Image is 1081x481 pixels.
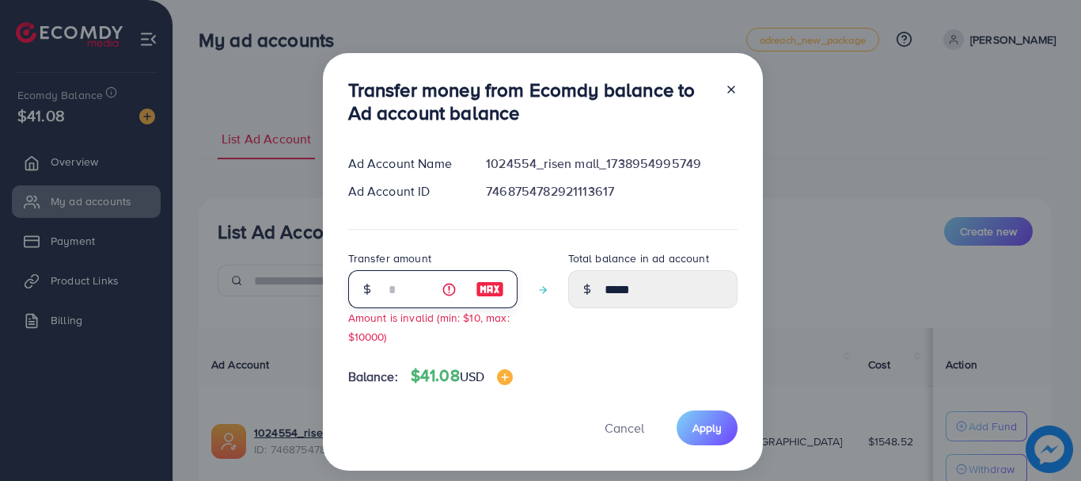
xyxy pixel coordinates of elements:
[497,369,513,385] img: image
[348,250,431,266] label: Transfer amount
[348,78,712,124] h3: Transfer money from Ecomdy balance to Ad account balance
[473,155,749,173] div: 1024554_risen mall_1738954995749
[348,310,510,343] small: Amount is invalid (min: $10, max: $10000)
[348,368,398,386] span: Balance:
[476,280,504,299] img: image
[692,420,722,436] span: Apply
[585,410,664,445] button: Cancel
[460,368,484,385] span: USD
[605,419,644,437] span: Cancel
[411,366,513,386] h4: $41.08
[568,250,709,266] label: Total balance in ad account
[677,410,738,445] button: Apply
[336,155,474,173] div: Ad Account Name
[336,182,474,200] div: Ad Account ID
[473,182,749,200] div: 7468754782921113617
